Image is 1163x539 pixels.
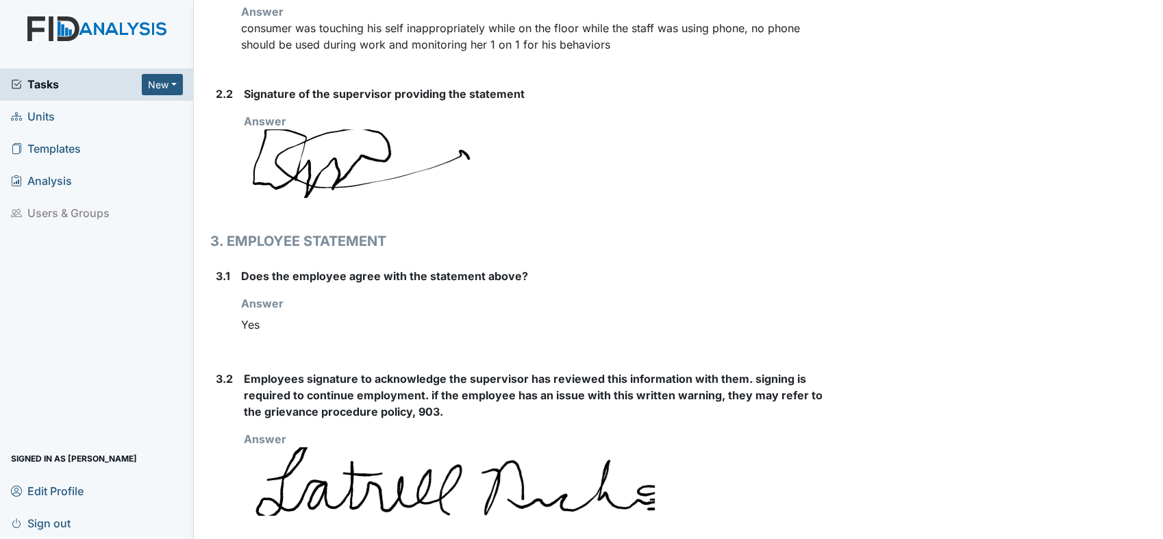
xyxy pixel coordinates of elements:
strong: Answer [241,297,284,310]
span: Analysis [11,171,72,192]
label: Does the employee agree with the statement above? [241,268,528,284]
label: 3.2 [216,371,233,387]
span: Units [11,106,55,127]
span: Sign out [11,512,71,534]
button: New [142,74,183,95]
label: Employees signature to acknowledge the supervisor has reviewed this information with them. signin... [244,371,827,420]
strong: Answer [241,5,284,18]
label: 3.1 [216,268,230,284]
span: Signed in as [PERSON_NAME] [11,448,137,469]
span: Templates [11,138,81,160]
span: Edit Profile [11,480,84,501]
h1: 3. EMPLOYEE STATEMENT [210,231,827,251]
strong: Answer [244,114,286,128]
div: Yes [241,312,827,338]
p: consumer was touching his self inappropriately while on the floor while the staff was using phone... [241,20,827,53]
img: 3lJP2wtITV2rvF3LMbASNgBIyAERgcgf8DWxL7sJPze1EAAAAASUVORK5CYII= [244,129,655,198]
label: 2.2 [216,86,233,102]
img: wGUbE7ZwbTQeAAAAABJRU5ErkJggg== [244,447,655,516]
a: Tasks [11,76,142,92]
strong: Answer [244,432,286,446]
label: Signature of the supervisor providing the statement [244,86,525,102]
